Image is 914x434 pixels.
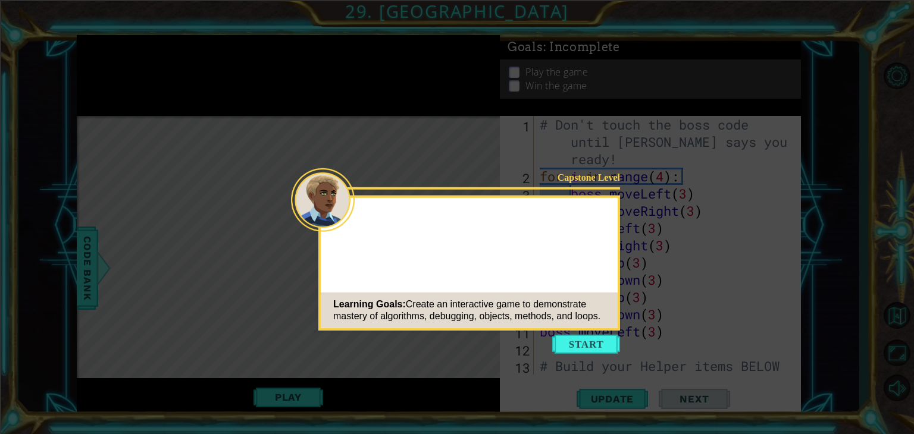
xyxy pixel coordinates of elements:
[5,69,909,80] div: Rename
[5,15,909,26] div: Sort New > Old
[333,299,406,309] span: Learning Goals:
[333,299,600,321] span: Create an interactive game to demonstrate mastery of algorithms, debugging, objects, methods, and...
[5,80,909,90] div: Move To ...
[552,335,620,354] button: Start
[5,58,909,69] div: Sign out
[5,37,909,48] div: Delete
[5,26,909,37] div: Move To ...
[5,5,909,15] div: Sort A > Z
[544,171,620,184] div: Capstone Level
[5,48,909,58] div: Options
